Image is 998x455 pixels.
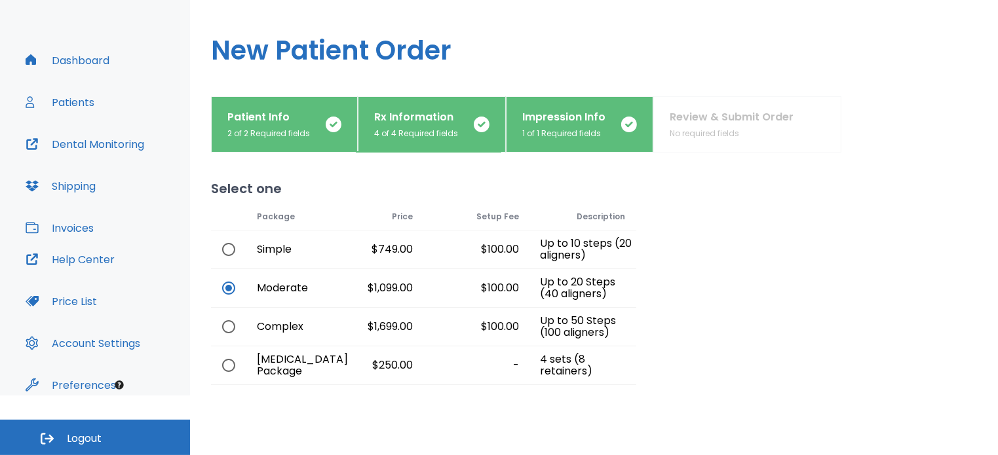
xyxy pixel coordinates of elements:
button: Shipping [18,170,104,202]
p: Patient Info [227,109,310,125]
p: Setup Fee [476,209,519,225]
button: Account Settings [18,327,148,359]
button: Price List [18,285,105,317]
button: Dashboard [18,45,117,76]
div: - [423,346,529,384]
div: 4 sets (8 retainers) [529,346,636,384]
button: Help Center [18,244,123,275]
p: 4 of 4 Required fields [374,128,458,139]
button: Dental Monitoring [18,128,152,160]
div: Tooltip anchor [113,379,125,391]
div: $749.00 [317,230,423,268]
button: Preferences [18,369,124,401]
div: $100.00 [423,308,529,346]
div: $35.00 [317,385,423,423]
div: $100.00 [423,230,529,268]
div: Simple [246,230,317,268]
p: 1 of 1 Required fields [522,128,605,139]
div: Complex [246,308,317,346]
div: $100.00 [423,385,529,423]
div: Up to 10 steps (20 aligners) [529,230,636,268]
p: 2 of 2 Required fields [227,128,310,139]
p: Package [257,209,295,225]
span: Logout [67,431,102,446]
div: $250.00 [317,346,423,384]
div: Moderate [246,269,317,307]
div: [PERSON_NAME] [246,385,317,423]
p: Description [577,209,626,225]
div: Up to 20 Steps (40 aligners) [529,269,636,307]
button: Invoices [18,212,102,244]
button: Patients [18,86,102,118]
p: Rx Information [374,109,458,125]
div: [MEDICAL_DATA] Package [246,346,317,384]
div: $1,699.00 [317,308,423,346]
p: Price [392,209,413,225]
div: $35 per aligner [529,385,636,423]
div: $100.00 [423,269,529,307]
div: $1,099.00 [317,269,423,307]
div: Up to 50 Steps (100 aligners) [529,308,636,346]
p: Impression Info [522,109,605,125]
